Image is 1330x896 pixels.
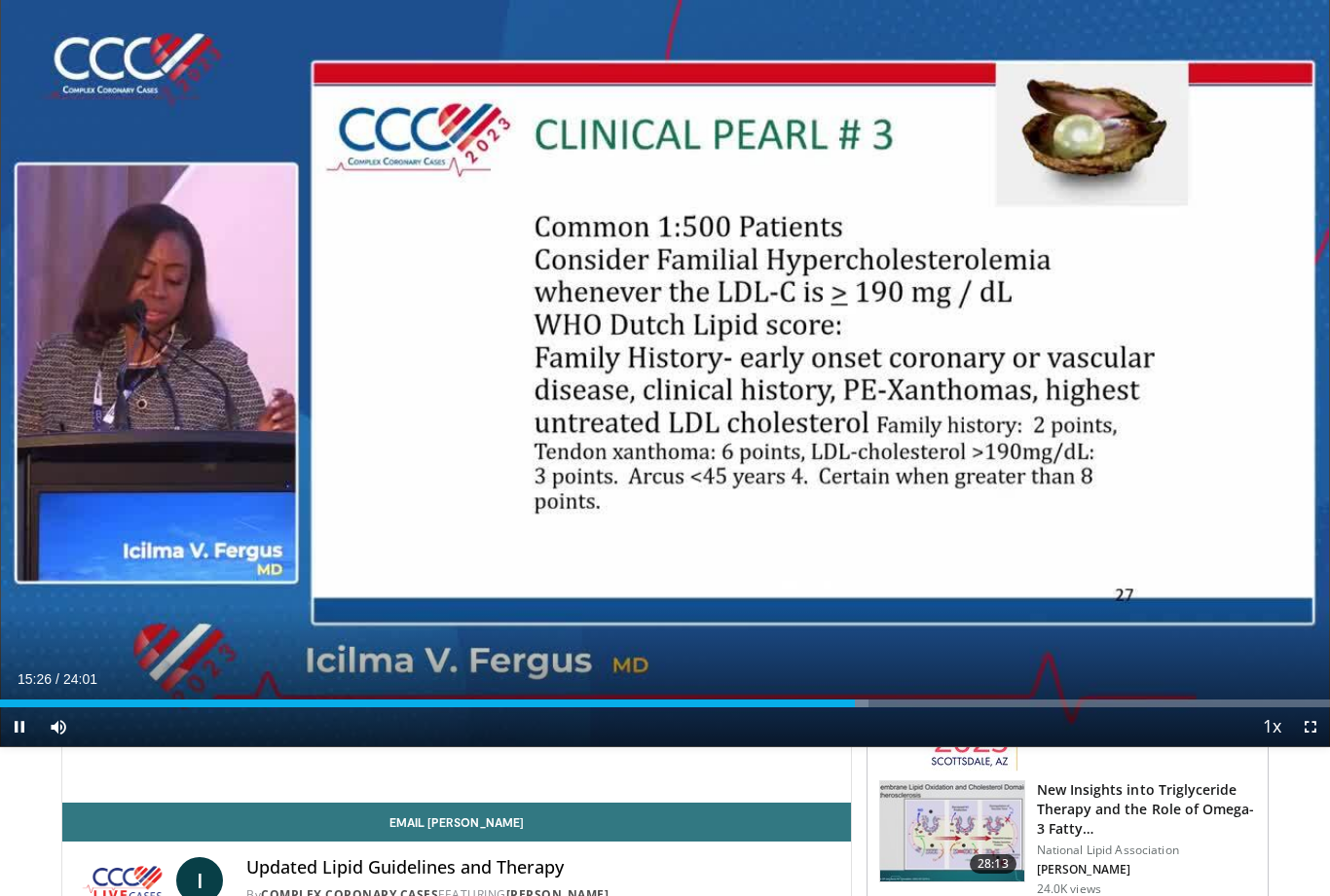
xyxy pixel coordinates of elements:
button: Fullscreen [1291,707,1330,746]
span: 15:26 [18,671,52,687]
button: Mute [39,707,78,746]
a: Email [PERSON_NAME] [62,803,851,842]
h4: Updated Lipid Guidelines and Therapy [246,857,834,878]
h3: New Insights into Triglyceride Therapy and the Role of Omega-3 Fatty… [1037,780,1256,839]
span: 24:01 [63,671,97,687]
p: National Lipid Association [1037,842,1256,858]
button: Playback Rate [1252,707,1291,746]
p: [PERSON_NAME] [1037,862,1256,878]
img: 45ea033d-f728-4586-a1ce-38957b05c09e.150x105_q85_crop-smart_upscale.jpg [880,781,1024,882]
span: 28:13 [970,854,1016,874]
span: / [55,671,59,687]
